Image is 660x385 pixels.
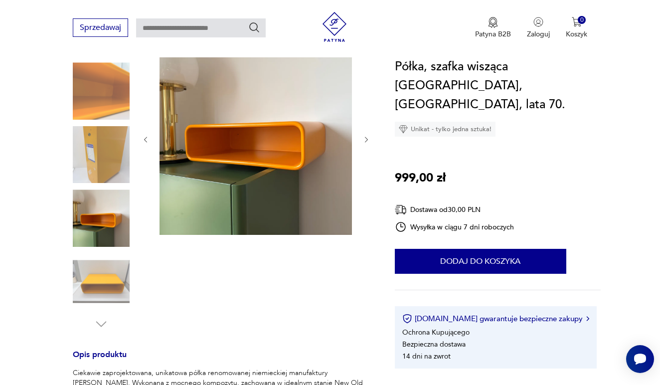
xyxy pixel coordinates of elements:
[395,203,407,216] img: Ikona dostawy
[73,18,128,37] button: Sprzedawaj
[73,126,130,183] img: Zdjęcie produktu Półka, szafka wisząca Schöninger, Niemcy, lata 70.
[73,190,130,246] img: Zdjęcie produktu Półka, szafka wisząca Schöninger, Niemcy, lata 70.
[160,42,352,235] img: Zdjęcie produktu Półka, szafka wisząca Schöninger, Niemcy, lata 70.
[395,122,495,137] div: Unikat - tylko jedna sztuka!
[566,29,587,39] p: Koszyk
[73,25,128,32] a: Sprzedawaj
[320,12,349,42] img: Patyna - sklep z meblami i dekoracjami vintage
[395,169,446,188] p: 999,00 zł
[586,316,589,321] img: Ikona strzałki w prawo
[73,253,130,310] img: Zdjęcie produktu Półka, szafka wisząca Schöninger, Niemcy, lata 70.
[395,203,514,216] div: Dostawa od 30,00 PLN
[395,249,566,274] button: Dodaj do koszyka
[402,340,466,349] li: Bezpieczna dostawa
[475,29,511,39] p: Patyna B2B
[626,345,654,373] iframe: Smartsupp widget button
[527,29,550,39] p: Zaloguj
[73,352,371,368] h3: Opis produktu
[572,17,582,27] img: Ikona koszyka
[475,17,511,39] button: Patyna B2B
[402,314,412,324] img: Ikona certyfikatu
[488,17,498,28] img: Ikona medalu
[399,125,408,134] img: Ikona diamentu
[73,62,130,119] img: Zdjęcie produktu Półka, szafka wisząca Schöninger, Niemcy, lata 70.
[395,221,514,233] div: Wysyłka w ciągu 7 dni roboczych
[402,314,589,324] button: [DOMAIN_NAME] gwarantuje bezpieczne zakupy
[248,21,260,33] button: Szukaj
[475,17,511,39] a: Ikona medaluPatyna B2B
[578,16,586,24] div: 0
[402,352,451,361] li: 14 dni na zwrot
[395,57,601,114] h1: Półka, szafka wisząca [GEOGRAPHIC_DATA], [GEOGRAPHIC_DATA], lata 70.
[402,328,470,337] li: Ochrona Kupującego
[533,17,543,27] img: Ikonka użytkownika
[566,17,587,39] button: 0Koszyk
[527,17,550,39] button: Zaloguj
